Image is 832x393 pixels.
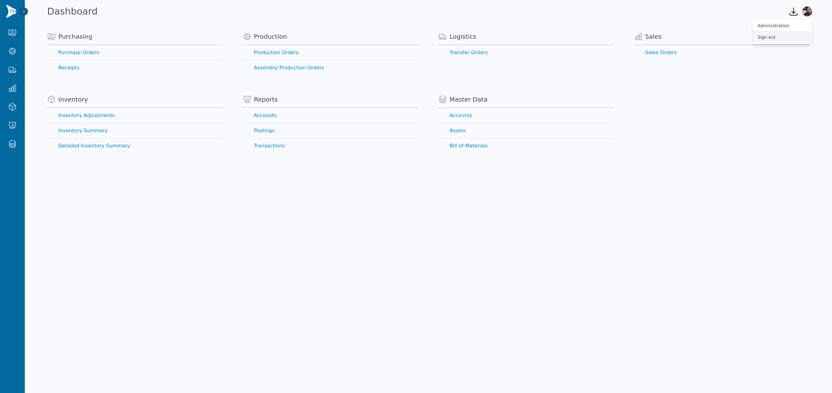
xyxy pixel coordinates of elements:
[243,123,419,138] a: Postings
[438,138,614,153] a: Bill of Materials
[243,138,419,153] a: Transactions
[47,60,223,75] a: Receipts
[243,45,419,60] a: Production Orders
[645,32,662,41] span: Sales
[6,5,16,18] img: Finventory
[58,95,88,104] span: Inventory
[438,108,614,123] a: Accounts
[802,7,812,16] img: Gareth Morales
[243,108,419,123] a: Accounts
[47,123,223,138] a: Inventory Summary
[438,45,614,60] a: Transfer Orders
[254,32,287,41] span: Production
[438,123,614,138] a: Assets
[58,32,92,41] span: Purchasing
[47,138,223,153] a: Detailed Inventory Summary
[450,95,487,104] span: Master Data
[634,45,810,60] a: Sales Orders
[254,95,278,104] span: Reports
[47,45,223,60] a: Purchase Orders
[753,20,812,31] a: Administration
[450,32,476,41] span: Logistics
[243,60,419,75] a: Assembly Production Orders
[753,32,812,43] button: Sign out
[47,108,223,123] a: Inventory Adjustments
[47,6,98,17] h1: Dashboard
